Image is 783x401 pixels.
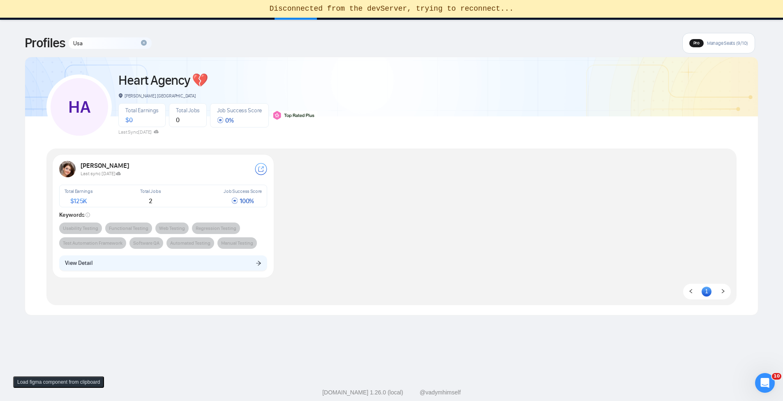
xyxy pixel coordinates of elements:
img: USER [59,161,76,177]
span: Job Success Score [224,188,262,194]
iframe: Intercom live chat [755,373,775,393]
span: Functional Testing [109,224,148,232]
span: 0 [176,116,180,124]
button: right [718,287,728,297]
span: close-circle [141,39,147,47]
a: Heart Agency 💔 [118,72,208,88]
span: Last Sync [DATE] [118,129,159,135]
span: Job Success Score [217,107,262,114]
span: Software QA [133,239,159,247]
span: $ 125K [70,197,87,205]
img: top_rated_plus [272,111,317,120]
strong: Keywords [59,211,90,218]
a: @vadymhimself [420,389,461,396]
div: HA [51,78,108,136]
button: left [686,287,696,297]
span: Total Jobs [176,107,200,114]
span: $ 0 [125,116,132,124]
li: Previous Page [686,287,696,297]
span: [PERSON_NAME], [GEOGRAPHIC_DATA] [118,93,195,99]
li: Next Page [718,287,728,297]
button: View Detailarrow-right [59,255,268,271]
span: Pro [693,40,700,46]
a: [DOMAIN_NAME] 1.26.0 (local) [322,389,403,396]
span: left [688,289,693,294]
span: arrow-right [256,260,261,266]
strong: [PERSON_NAME] [81,162,130,169]
span: Total Jobs [140,188,161,194]
span: Total Earnings [65,188,93,194]
span: 0 % [217,116,233,124]
span: Total Earnings [125,107,159,114]
span: Test Automation Framework [63,239,122,247]
span: Regression Testing [196,224,236,232]
span: 10 [772,373,781,380]
input: Search freelancer [69,37,152,49]
span: info-circle [85,213,90,217]
span: 100 % [231,197,254,205]
span: Manage Seats (9/10) [707,40,748,46]
span: Usability Testing [63,224,98,232]
span: Profiles [25,33,65,53]
span: Last sync [DATE] [81,171,121,176]
span: Web Testing [159,224,185,232]
span: View Detail [65,259,92,268]
span: Manual Testing [221,239,253,247]
span: Automated Testing [170,239,210,247]
span: environment [118,93,123,98]
span: right [721,289,725,294]
span: 2 [149,197,152,205]
a: 1 [702,287,711,296]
